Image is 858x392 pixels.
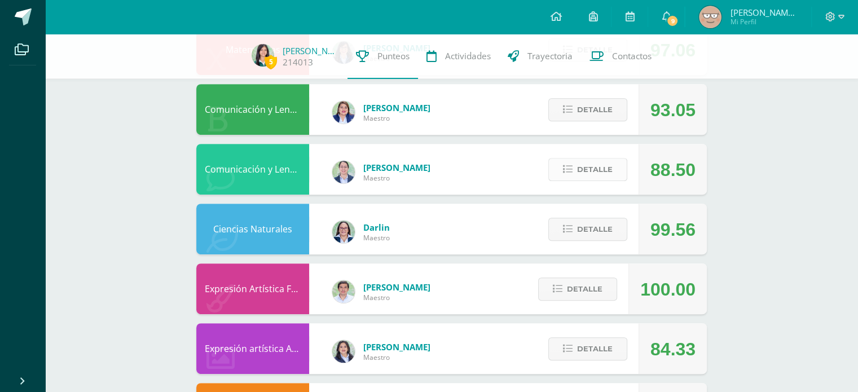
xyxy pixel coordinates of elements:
span: [PERSON_NAME] [363,341,430,353]
span: Detalle [567,279,602,299]
span: Maestro [363,233,390,243]
span: Maestro [363,113,430,123]
a: Trayectoria [499,34,581,79]
span: Darlin [363,222,390,233]
a: [PERSON_NAME] [283,45,339,56]
img: bdeda482c249daf2390eb3a441c038f2.png [332,161,355,183]
button: Detalle [548,98,627,121]
span: Maestro [363,173,430,183]
span: Punteos [377,50,410,62]
img: 4c024f6bf71d5773428a8da74324d68e.png [252,44,274,67]
span: 9 [666,15,679,27]
div: Comunicación y Lenguaje Idioma Español [196,84,309,135]
span: Trayectoria [527,50,573,62]
div: 84.33 [650,324,696,375]
a: Actividades [418,34,499,79]
button: Detalle [548,218,627,241]
span: Detalle [577,99,613,120]
span: Contactos [612,50,652,62]
span: Detalle [577,219,613,240]
span: [PERSON_NAME] [PERSON_NAME] [730,7,798,18]
span: [PERSON_NAME] [363,102,430,113]
a: Contactos [581,34,660,79]
div: 88.50 [650,144,696,195]
div: 99.56 [650,204,696,255]
div: Ciencias Naturales [196,204,309,254]
span: Detalle [577,159,613,180]
a: Punteos [347,34,418,79]
span: Detalle [577,338,613,359]
span: [PERSON_NAME] [363,281,430,293]
span: Maestro [363,293,430,302]
button: Detalle [548,158,627,181]
button: Detalle [548,337,627,360]
a: 214013 [283,56,313,68]
button: Detalle [538,278,617,301]
span: [PERSON_NAME] [363,162,430,173]
img: e3abb1ebbe6d3481a363f12c8e97d852.png [699,6,721,28]
img: 97caf0f34450839a27c93473503a1ec1.png [332,101,355,124]
div: Expresión artística ARTES PLÁSTICAS [196,323,309,374]
div: 93.05 [650,85,696,135]
div: Comunicación y Lenguaje Inglés [196,144,309,195]
span: 5 [265,55,277,69]
img: 4a4aaf78db504b0aa81c9e1154a6f8e5.png [332,340,355,363]
img: 8e3dba6cfc057293c5db5c78f6d0205d.png [332,280,355,303]
span: Mi Perfil [730,17,798,27]
div: Expresión Artística FORMACIÓN MUSICAL [196,263,309,314]
img: 571966f00f586896050bf2f129d9ef0a.png [332,221,355,243]
span: Maestro [363,353,430,362]
span: Actividades [445,50,491,62]
div: 100.00 [640,264,696,315]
